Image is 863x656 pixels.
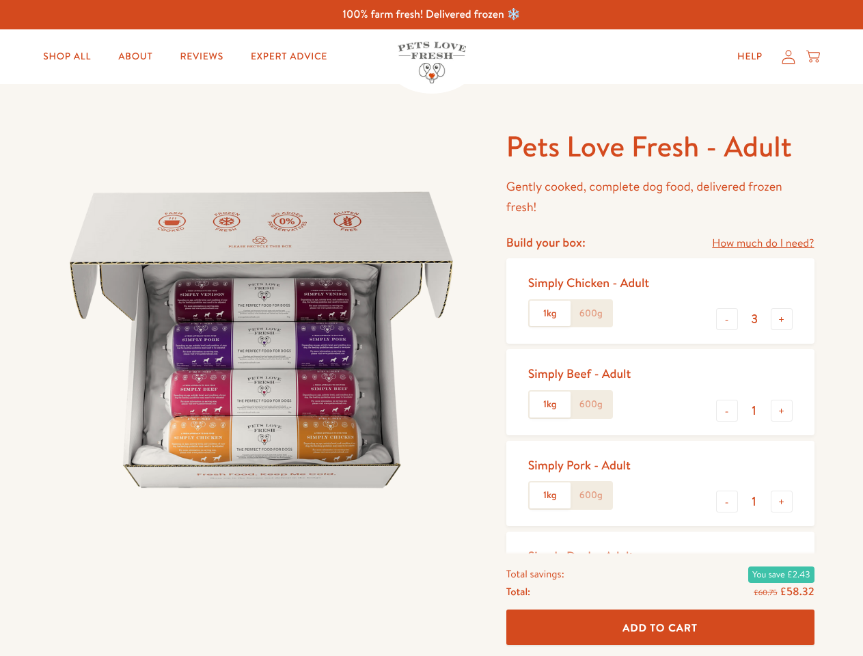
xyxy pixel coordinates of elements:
h4: Build your box: [506,234,586,250]
p: Gently cooked, complete dog food, delivered frozen fresh! [506,176,814,218]
a: Shop All [32,43,102,70]
label: 1kg [530,392,571,418]
div: Simply Chicken - Adult [528,275,649,290]
div: Simply Pork - Adult [528,457,631,473]
label: 600g [571,392,612,418]
span: Add To Cart [622,620,698,634]
span: £58.32 [780,584,814,599]
button: + [771,400,793,422]
span: Total: [506,582,530,600]
h1: Pets Love Fresh - Adult [506,128,814,165]
button: - [716,308,738,330]
div: Simply Beef - Adult [528,366,631,381]
label: 600g [571,301,612,327]
s: £60.75 [754,586,777,597]
img: Pets Love Fresh - Adult [49,128,474,552]
label: 1kg [530,301,571,327]
span: Total savings: [506,564,564,582]
button: + [771,491,793,512]
a: About [107,43,163,70]
img: Pets Love Fresh [398,42,466,83]
div: Simply Duck - Adult [528,548,634,564]
a: How much do I need? [712,234,814,253]
a: Reviews [169,43,234,70]
label: 600g [571,482,612,508]
button: + [771,308,793,330]
label: 1kg [530,482,571,508]
button: - [716,400,738,422]
span: You save £2.43 [748,566,814,582]
button: Add To Cart [506,610,814,646]
a: Help [726,43,773,70]
a: Expert Advice [240,43,338,70]
button: - [716,491,738,512]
